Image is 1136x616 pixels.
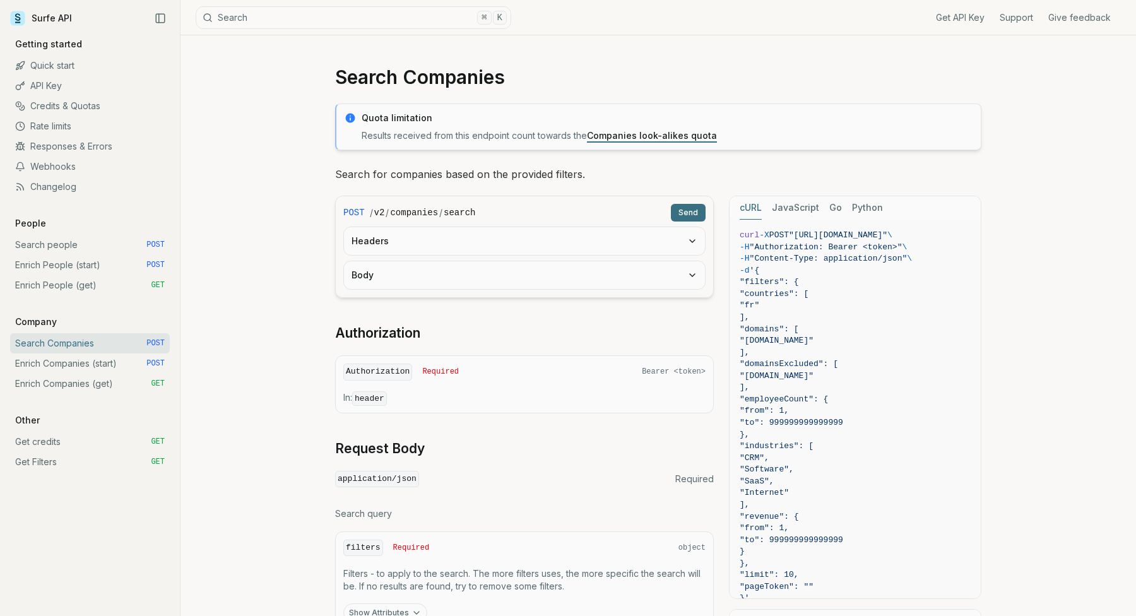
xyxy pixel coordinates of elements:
[750,242,902,252] span: "Authorization: Bearer <token>"
[422,367,459,377] span: Required
[750,254,908,263] span: "Content-Type: application/json"
[10,76,170,96] a: API Key
[1048,11,1111,24] a: Give feedback
[740,348,750,357] span: ],
[10,414,45,427] p: Other
[740,324,799,334] span: "domains": [
[370,206,373,219] span: /
[386,206,389,219] span: /
[907,254,912,263] span: \
[343,567,706,593] p: Filters - to apply to the search. The more filters uses, the more specific the search will be. If...
[10,9,72,28] a: Surfe API
[146,240,165,250] span: POST
[740,559,750,568] span: },
[335,507,714,520] p: Search query
[772,196,819,220] button: JavaScript
[151,280,165,290] span: GET
[740,394,828,404] span: "employeeCount": {
[343,206,365,219] span: POST
[151,457,165,467] span: GET
[10,38,87,50] p: Getting started
[151,437,165,447] span: GET
[740,488,789,497] span: "Internet"
[740,277,799,287] span: "filters": {
[10,96,170,116] a: Credits & Quotas
[10,116,170,136] a: Rate limits
[10,374,170,394] a: Enrich Companies (get) GET
[335,165,981,183] p: Search for companies based on the provided filters.
[740,593,750,603] span: }'
[1000,11,1033,24] a: Support
[740,500,750,509] span: ],
[740,547,745,556] span: }
[740,453,769,463] span: "CRM",
[887,230,892,240] span: \
[675,473,714,485] span: Required
[10,177,170,197] a: Changelog
[740,465,794,474] span: "Software",
[740,242,750,252] span: -H
[740,523,789,533] span: "from": 1,
[335,324,420,342] a: Authorization
[10,333,170,353] a: Search Companies POST
[444,206,475,219] code: search
[740,196,762,220] button: cURL
[740,570,799,579] span: "limit": 10,
[390,206,438,219] code: companies
[740,406,789,415] span: "from": 1,
[740,382,750,392] span: ],
[671,204,706,222] button: Send
[146,338,165,348] span: POST
[740,441,814,451] span: "industries": [
[740,512,799,521] span: "revenue": {
[740,535,843,545] span: "to": 999999999999999
[477,11,491,25] kbd: ⌘
[750,266,760,275] span: '{
[335,440,425,458] a: Request Body
[740,418,843,427] span: "to": 999999999999999
[393,543,430,553] span: Required
[196,6,511,29] button: Search⌘K
[740,312,750,322] span: ],
[740,582,814,591] span: "pageToken": ""
[352,391,387,406] code: header
[10,275,170,295] a: Enrich People (get) GET
[10,432,170,452] a: Get credits GET
[439,206,442,219] span: /
[344,261,705,289] button: Body
[151,379,165,389] span: GET
[10,157,170,177] a: Webhooks
[493,11,507,25] kbd: K
[10,452,170,472] a: Get Filters GET
[10,56,170,76] a: Quick start
[151,9,170,28] button: Collapse Sidebar
[10,255,170,275] a: Enrich People (start) POST
[740,359,838,369] span: "domainsExcluded": [
[362,112,973,124] p: Quota limitation
[740,289,808,299] span: "countries": [
[902,242,907,252] span: \
[769,230,789,240] span: POST
[587,130,717,141] a: Companies look-alikes quota
[343,391,706,405] p: In:
[146,260,165,270] span: POST
[740,430,750,439] span: },
[678,543,706,553] span: object
[343,364,412,381] code: Authorization
[740,266,750,275] span: -d
[146,358,165,369] span: POST
[759,230,769,240] span: -X
[343,540,383,557] code: filters
[852,196,883,220] button: Python
[344,227,705,255] button: Headers
[362,129,973,142] p: Results received from this endpoint count towards the
[642,367,706,377] span: Bearer <token>
[740,254,750,263] span: -H
[740,336,814,345] span: "[DOMAIN_NAME]"
[10,217,51,230] p: People
[374,206,385,219] code: v2
[10,235,170,255] a: Search people POST
[335,471,419,488] code: application/json
[10,136,170,157] a: Responses & Errors
[936,11,985,24] a: Get API Key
